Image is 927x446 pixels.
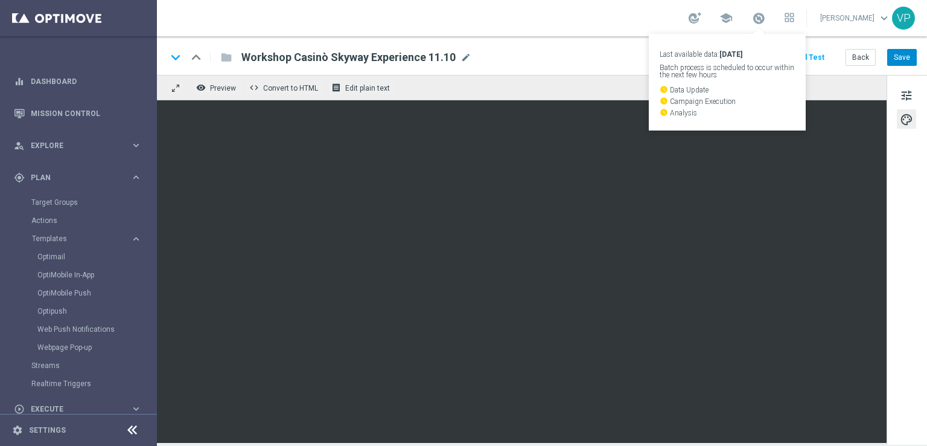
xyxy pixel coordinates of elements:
i: remove_red_eye [196,83,206,92]
div: Plan [14,172,130,183]
button: code Convert to HTML [246,80,323,95]
span: keyboard_arrow_down [878,11,891,25]
a: Optipush [37,306,126,316]
span: school [719,11,733,25]
a: Target Groups [31,198,126,207]
div: Explore [14,140,130,151]
span: tune [900,88,913,103]
i: gps_fixed [14,172,25,183]
button: Back [846,49,876,66]
i: keyboard_arrow_right [130,233,142,245]
p: Analysis [660,108,795,117]
i: watch_later [660,108,668,117]
button: palette [897,109,916,129]
button: Save [887,49,917,66]
button: remove_red_eye Preview [193,80,241,95]
a: Dashboard [31,65,142,97]
a: [PERSON_NAME]keyboard_arrow_down [819,9,892,27]
button: Mission Control [13,109,142,118]
div: Templates [32,235,130,242]
i: settings [12,425,23,436]
a: Optimail [37,252,126,262]
span: Preview [210,84,236,92]
a: Actions [31,216,126,225]
button: tune [897,85,916,105]
span: Convert to HTML [263,84,318,92]
i: keyboard_arrow_right [130,403,142,415]
button: equalizer Dashboard [13,77,142,86]
div: Optimail [37,248,156,266]
a: Realtime Triggers [31,379,126,389]
span: Explore [31,142,130,149]
span: Execute [31,406,130,413]
a: Streams [31,361,126,370]
button: person_search Explore keyboard_arrow_right [13,141,142,150]
p: Last available data: [660,51,795,58]
div: VP [892,7,915,30]
div: Actions [31,212,156,230]
div: OptiMobile Push [37,284,156,302]
a: OptiMobile Push [37,288,126,298]
div: Target Groups [31,193,156,212]
i: watch_later [660,97,668,105]
span: Plan [31,174,130,181]
div: Web Push Notifications [37,320,156,338]
a: Web Push Notifications [37,325,126,334]
button: play_circle_outline Execute keyboard_arrow_right [13,404,142,414]
a: Last available data:[DATE] Batch process is scheduled to occur within the next few hours watch_la... [751,9,766,28]
div: Streams [31,357,156,375]
div: Templates [31,230,156,357]
p: Campaign Execution [660,97,795,105]
span: Edit plain text [345,84,390,92]
div: Dashboard [14,65,142,97]
button: receipt Edit plain text [328,80,395,95]
p: Batch process is scheduled to occur within the next few hours [660,64,795,79]
a: Webpage Pop-up [37,343,126,352]
button: gps_fixed Plan keyboard_arrow_right [13,173,142,183]
i: watch_later [660,85,668,94]
div: Execute [14,404,130,415]
div: Mission Control [14,97,142,129]
span: code [249,83,259,92]
a: Mission Control [31,97,142,129]
i: keyboard_arrow_right [130,140,142,151]
i: play_circle_outline [14,404,25,415]
button: Templates keyboard_arrow_right [31,234,142,244]
span: palette [900,112,913,128]
p: Data Update [660,85,795,94]
i: receipt [331,83,341,92]
span: Templates [32,235,118,242]
button: Send Test [787,50,826,66]
strong: [DATE] [719,50,742,59]
span: mode_edit [460,52,471,63]
div: Optipush [37,302,156,320]
i: keyboard_arrow_down [167,48,185,66]
i: person_search [14,140,25,151]
div: Realtime Triggers [31,375,156,393]
i: keyboard_arrow_right [130,172,142,183]
div: OptiMobile In-App [37,266,156,284]
a: OptiMobile In-App [37,270,126,280]
i: equalizer [14,76,25,87]
a: Settings [29,427,66,434]
span: Workshop Casinò Skyway Experience 11.10 [241,50,456,65]
div: Webpage Pop-up [37,338,156,357]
